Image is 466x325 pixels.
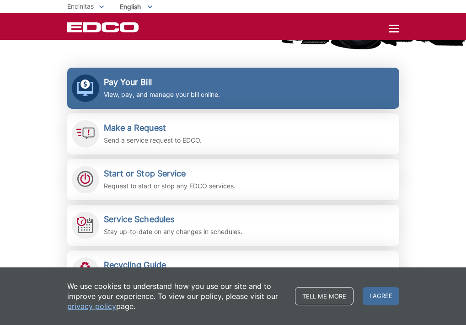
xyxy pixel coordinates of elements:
h2: Service Schedules [104,214,242,224]
p: We use cookies to understand how you use our site and to improve your experience. To view our pol... [67,281,286,311]
a: Service Schedules Stay up-to-date on any changes in schedules. [67,205,399,246]
a: Recycling Guide Learn what you need to know about recycling. [67,250,399,292]
h2: Recycling Guide [104,260,243,270]
a: Tell me more [295,287,354,305]
h2: Start or Stop Service [104,169,236,179]
p: View, pay, and manage your bill online. [104,90,220,100]
a: Pay Your Bill View, pay, and manage your bill online. [67,68,399,109]
a: EDCD logo. Return to the homepage. [67,22,140,32]
a: privacy policy [67,301,116,311]
h2: Make a Request [104,123,202,133]
p: Request to start or stop any EDCO services. [104,181,236,191]
p: Send a service request to EDCO. [104,135,202,145]
span: I agree [363,287,399,305]
span: Encinitas [67,2,94,10]
h2: Pay Your Bill [104,77,220,87]
p: Stay up-to-date on any changes in schedules. [104,227,242,237]
a: Make a Request Send a service request to EDCO. [67,113,399,155]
